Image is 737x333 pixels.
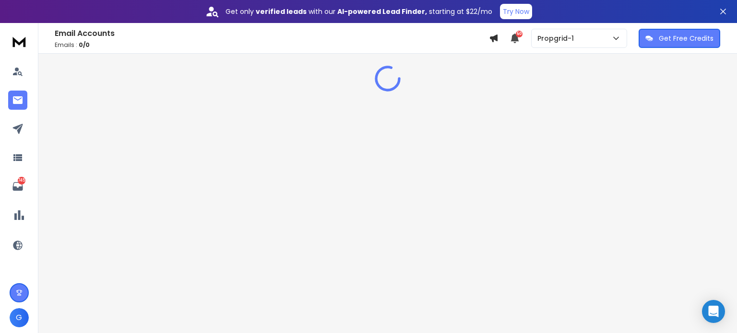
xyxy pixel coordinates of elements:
[8,177,27,196] a: 745
[10,308,29,327] button: G
[639,29,720,48] button: Get Free Credits
[500,4,532,19] button: Try Now
[702,300,725,323] div: Open Intercom Messenger
[256,7,307,16] strong: verified leads
[337,7,427,16] strong: AI-powered Lead Finder,
[55,28,489,39] h1: Email Accounts
[55,41,489,49] p: Emails :
[226,7,492,16] p: Get only with our starting at $22/mo
[659,34,713,43] p: Get Free Credits
[18,177,25,184] p: 745
[516,31,523,37] span: 50
[10,33,29,50] img: logo
[503,7,529,16] p: Try Now
[537,34,578,43] p: Propgrid-1
[79,41,90,49] span: 0 / 0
